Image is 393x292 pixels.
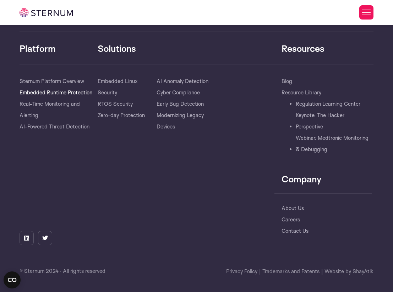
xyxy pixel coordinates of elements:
a: AI Anomaly Detection [157,76,208,87]
a: Modernizing Legacy Devices [157,110,215,132]
a: About Us [282,203,304,214]
a: Embedded Linux Security [98,76,157,98]
a: Sternum Platform Overview [20,76,84,87]
a: Regulation Learning Center [296,98,360,110]
a: | Trademarks and Patents [259,267,320,276]
a: Webinar: Medtronic Monitoring & Debugging [296,132,372,155]
a: Real-Time Monitoring and Alerting [20,98,97,121]
a: Early Bug Detection [157,98,204,110]
h3: Platform [20,43,97,54]
img: sternum iot [20,8,72,17]
a: Resource Library [282,87,321,98]
a: Contact Us [282,225,309,237]
a: Cyber Compliance [157,87,200,98]
a: Blog [282,76,292,87]
a: Privacy Policy [226,267,257,276]
a: Keynote: The Hacker Perspective [296,110,372,132]
button: Toggle Menu [359,5,373,20]
a: | Website by ShayAtik [321,267,373,276]
a: Careers [282,214,300,225]
a: AI-Powered Threat Detection [20,121,89,132]
a: Zero-day Protection [98,110,145,121]
a: Embedded Runtime Protection [20,87,92,98]
h3: Company [282,173,372,184]
h3: Solutions [98,43,274,54]
h3: Resources [282,43,372,54]
p: © Sternum 2024 · All rights reserved [20,267,196,275]
button: Open CMP widget [4,271,21,288]
a: RTOS Security [98,98,133,110]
